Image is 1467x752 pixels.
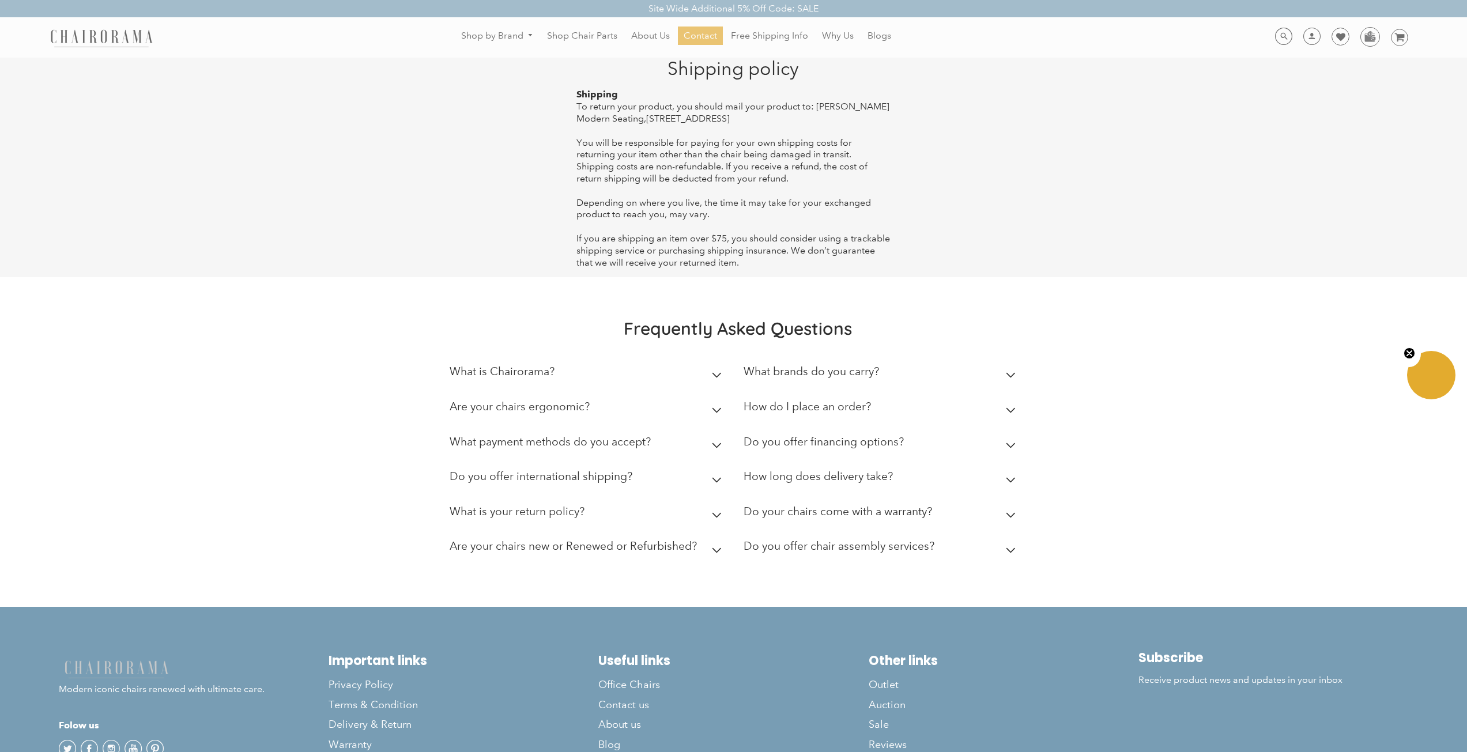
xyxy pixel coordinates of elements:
[576,89,618,100] strong: Shipping
[450,392,726,427] summary: Are your chairs ergonomic?
[329,653,598,668] h2: Important links
[744,435,904,448] h2: Do you offer financing options?
[576,137,868,184] span: You will be responsible for paying for your own shipping costs for returning your item other than...
[598,653,868,668] h2: Useful links
[208,27,1144,48] nav: DesktopNavigation
[329,738,372,751] span: Warranty
[684,30,717,42] span: Contact
[744,462,1020,497] summary: How long does delivery take?
[816,27,859,45] a: Why Us
[744,392,1020,427] summary: How do I place an order?
[59,719,329,732] h4: Folow us
[678,27,723,45] a: Contact
[598,738,620,751] span: Blog
[44,28,159,48] img: chairorama
[869,678,899,691] span: Outlet
[329,695,598,715] a: Terms & Condition
[598,695,868,715] a: Contact us
[862,27,897,45] a: Blogs
[329,718,412,731] span: Delivery & Return
[450,531,726,566] summary: Are your chairs new or Renewed or Refurbished?
[450,365,555,378] h2: What is Chairorama?
[598,698,649,712] span: Contact us
[869,675,1138,694] a: Outlet
[631,30,670,42] span: About Us
[869,653,1138,668] h2: Other links
[869,695,1138,715] a: Auction
[1138,650,1408,666] h2: Subscribe
[450,400,590,413] h2: Are your chairs ergonomic?
[868,30,891,42] span: Blogs
[450,427,726,462] summary: What payment methods do you accept?
[731,30,808,42] span: Free Shipping Info
[450,357,726,392] summary: What is Chairorama?
[541,27,623,45] a: Shop Chair Parts
[450,318,1026,339] h2: Frequently Asked Questions
[450,435,651,448] h2: What payment methods do you accept?
[576,101,889,124] span: To return your product, you should mail your product to: [PERSON_NAME] Modern Seating,[STREET_ADD...
[869,715,1138,734] a: Sale
[450,505,584,518] h2: What is your return policy?
[725,27,814,45] a: Free Shipping Info
[869,698,906,712] span: Auction
[59,659,174,679] img: chairorama
[744,470,893,483] h2: How long does delivery take?
[744,505,932,518] h2: Do your chairs come with a warranty?
[1398,341,1421,367] button: Close teaser
[576,233,890,268] span: If you are shipping an item over $75, you should consider using a trackable shipping service or p...
[1407,352,1455,400] div: Close teaser
[329,698,418,712] span: Terms & Condition
[744,400,871,413] h2: How do I place an order?
[598,718,641,731] span: About us
[625,27,676,45] a: About Us
[450,462,726,497] summary: Do you offer international shipping?
[744,539,934,553] h2: Do you offer chair assembly services?
[744,497,1020,532] summary: Do your chairs come with a warranty?
[329,678,393,691] span: Privacy Policy
[1138,674,1408,686] p: Receive product news and updates in your inbox
[576,197,871,220] span: Depending on where you live, the time it may take for your exchanged product to reach you, may vary.
[744,531,1020,566] summary: Do you offer chair assembly services?
[329,715,598,734] a: Delivery & Return
[450,539,697,553] h2: Are your chairs new or Renewed or Refurbished?
[822,30,854,42] span: Why Us
[869,718,889,731] span: Sale
[455,27,540,45] a: Shop by Brand
[329,675,598,694] a: Privacy Policy
[598,675,868,694] a: Office Chairs
[547,30,617,42] span: Shop Chair Parts
[598,678,660,691] span: Office Chairs
[869,738,907,751] span: Reviews
[450,470,632,483] h2: Do you offer international shipping?
[744,357,1020,392] summary: What brands do you carry?
[450,497,726,532] summary: What is your return policy?
[744,365,879,378] h2: What brands do you carry?
[598,715,868,734] a: About us
[1361,28,1379,45] img: WhatsApp_Image_2024-07-12_at_16.23.01.webp
[576,58,891,80] h1: Shipping policy
[744,427,1020,462] summary: Do you offer financing options?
